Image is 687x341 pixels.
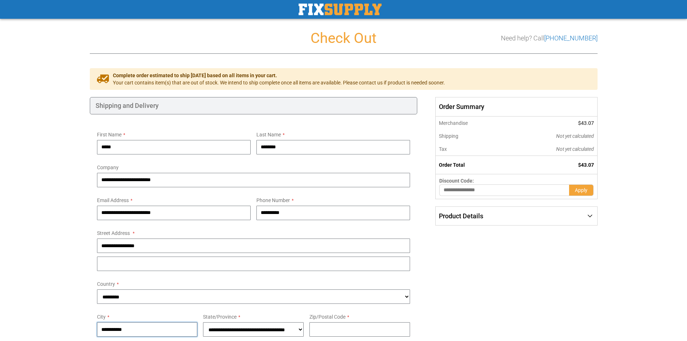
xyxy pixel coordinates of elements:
[544,34,598,42] a: [PHONE_NUMBER]
[501,35,598,42] h3: Need help? Call
[575,187,587,193] span: Apply
[97,314,106,320] span: City
[299,4,382,15] img: Fix Industrial Supply
[439,178,474,184] span: Discount Code:
[435,97,597,117] span: Order Summary
[113,79,445,86] span: Your cart contains item(s) that are out of stock. We intend to ship complete once all items are a...
[439,212,483,220] span: Product Details
[97,281,115,287] span: Country
[203,314,237,320] span: State/Province
[436,117,507,130] th: Merchandise
[556,133,594,139] span: Not yet calculated
[299,4,382,15] a: store logo
[97,197,129,203] span: Email Address
[97,165,119,170] span: Company
[436,143,507,156] th: Tax
[578,120,594,126] span: $43.07
[556,146,594,152] span: Not yet calculated
[256,132,281,137] span: Last Name
[578,162,594,168] span: $43.07
[113,72,445,79] span: Complete order estimated to ship [DATE] based on all items in your cart.
[439,133,458,139] span: Shipping
[439,162,465,168] strong: Order Total
[569,184,594,196] button: Apply
[309,314,345,320] span: Zip/Postal Code
[90,97,418,114] div: Shipping and Delivery
[256,197,290,203] span: Phone Number
[97,230,130,236] span: Street Address
[90,30,598,46] h1: Check Out
[97,132,122,137] span: First Name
